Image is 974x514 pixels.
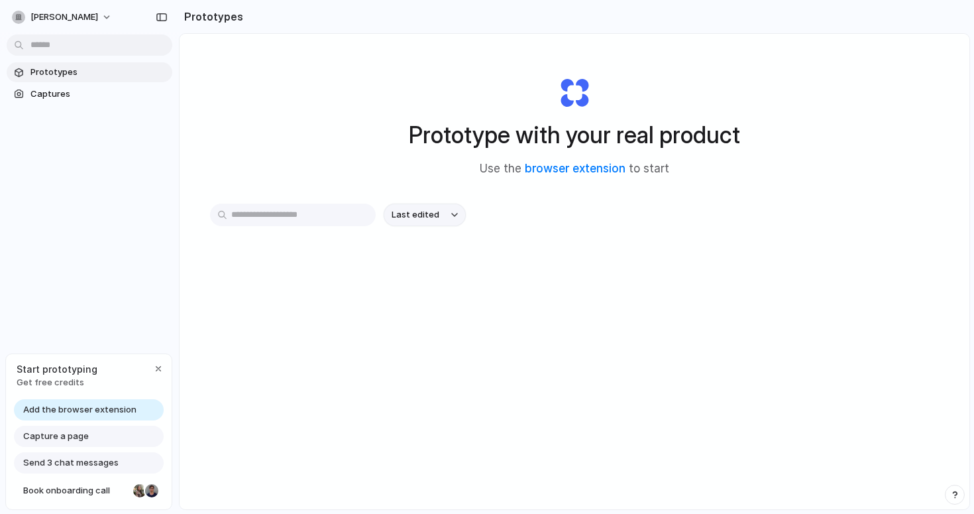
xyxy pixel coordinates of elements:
div: Christian Iacullo [144,483,160,499]
span: Last edited [392,208,439,222]
a: Book onboarding call [14,480,164,501]
a: Captures [7,84,172,104]
h1: Prototype with your real product [409,117,740,153]
span: Start prototyping [17,362,97,376]
span: Use the to start [480,161,669,178]
span: Prototypes [30,66,167,79]
span: Send 3 chat messages [23,456,119,470]
span: Get free credits [17,376,97,389]
a: Prototypes [7,62,172,82]
button: [PERSON_NAME] [7,7,119,28]
div: Nicole Kubica [132,483,148,499]
span: Book onboarding call [23,484,128,497]
span: Captures [30,88,167,101]
span: Capture a page [23,430,89,443]
button: Last edited [384,204,466,226]
a: browser extension [525,162,625,175]
h2: Prototypes [179,9,243,25]
span: [PERSON_NAME] [30,11,98,24]
a: Add the browser extension [14,399,164,420]
span: Add the browser extension [23,403,136,417]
